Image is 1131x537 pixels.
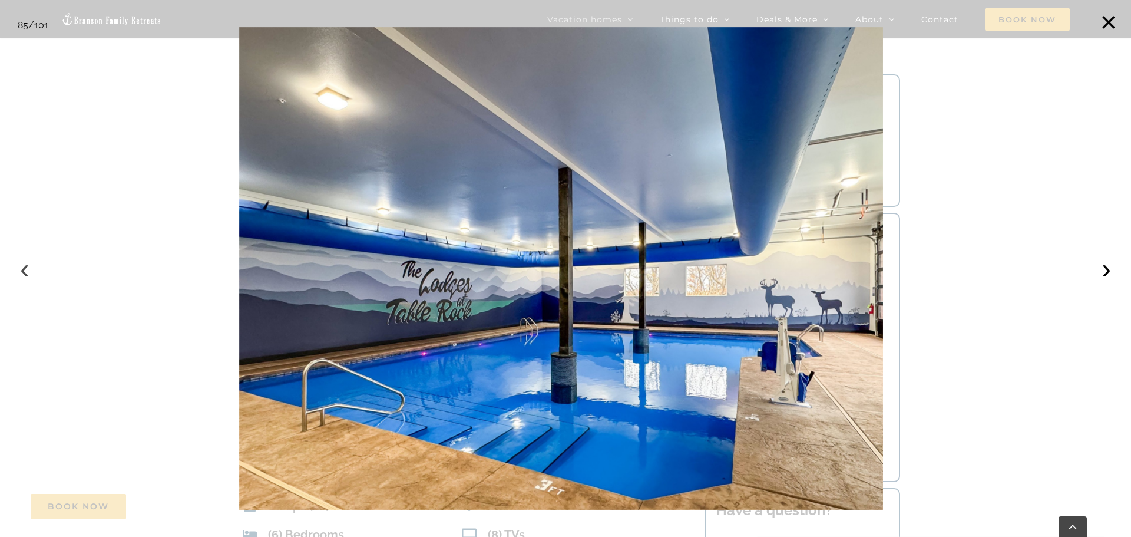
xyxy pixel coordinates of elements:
img: Indoor-pool-Lodges-at-Table-Rock-Lake-Branson-Missouri-1450-scaled.jpg [239,27,883,510]
div: / [18,18,48,33]
button: × [1096,9,1122,35]
button: › [1093,256,1119,282]
span: 85 [18,19,28,31]
span: 101 [34,19,48,31]
button: ‹ [12,256,38,282]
